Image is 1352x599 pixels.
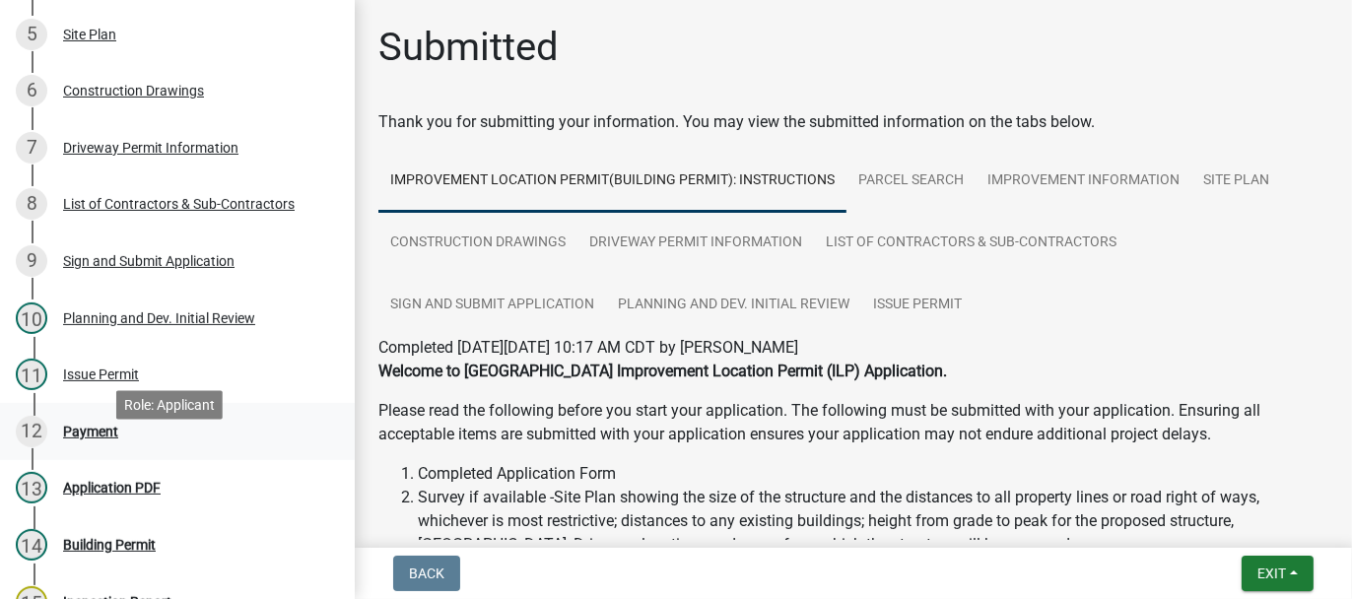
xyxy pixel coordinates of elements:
[409,566,444,581] span: Back
[378,110,1328,134] div: Thank you for submitting your information. You may view the submitted information on the tabs below.
[16,75,47,106] div: 6
[418,462,1328,486] li: Completed Application Form
[63,254,235,268] div: Sign and Submit Application
[16,302,47,334] div: 10
[16,416,47,447] div: 12
[1257,566,1286,581] span: Exit
[63,367,139,381] div: Issue Permit
[63,28,116,41] div: Site Plan
[378,150,846,213] a: Improvement Location Permit(Building Permit): Instructions
[418,486,1328,557] li: Survey if available -Site Plan showing the size of the structure and the distances to all propert...
[116,390,223,419] div: Role: Applicant
[16,132,47,164] div: 7
[16,529,47,561] div: 14
[63,311,255,325] div: Planning and Dev. Initial Review
[976,150,1191,213] a: Improvement Information
[16,245,47,277] div: 9
[378,274,606,337] a: Sign and Submit Application
[378,399,1328,446] p: Please read the following before you start your application. The following must be submitted with...
[63,538,156,552] div: Building Permit
[606,274,861,337] a: Planning and Dev. Initial Review
[63,481,161,495] div: Application PDF
[1191,150,1281,213] a: Site Plan
[378,24,559,71] h1: Submitted
[63,84,204,98] div: Construction Drawings
[63,197,295,211] div: List of Contractors & Sub-Contractors
[63,425,118,438] div: Payment
[814,212,1128,275] a: List of Contractors & Sub-Contractors
[16,188,47,220] div: 8
[378,212,577,275] a: Construction Drawings
[846,150,976,213] a: Parcel search
[16,359,47,390] div: 11
[378,338,798,357] span: Completed [DATE][DATE] 10:17 AM CDT by [PERSON_NAME]
[393,556,460,591] button: Back
[577,212,814,275] a: Driveway Permit Information
[16,472,47,503] div: 13
[63,141,238,155] div: Driveway Permit Information
[1242,556,1314,591] button: Exit
[861,274,974,337] a: Issue Permit
[378,362,947,380] strong: Welcome to [GEOGRAPHIC_DATA] Improvement Location Permit (ILP) Application.
[16,19,47,50] div: 5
